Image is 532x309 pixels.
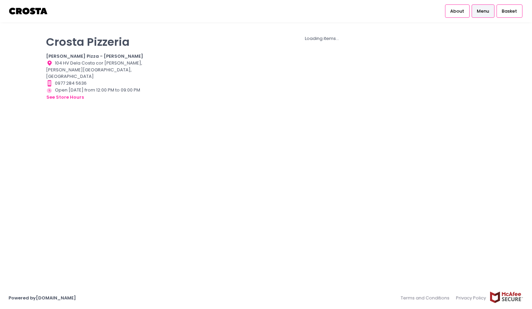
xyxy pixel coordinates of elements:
div: 104 HV Dela Costa cor [PERSON_NAME], [PERSON_NAME][GEOGRAPHIC_DATA], [GEOGRAPHIC_DATA] [46,60,150,80]
span: About [450,8,464,15]
p: Crosta Pizzeria [46,35,150,48]
span: Basket [502,8,517,15]
b: [PERSON_NAME] Pizza - [PERSON_NAME] [46,53,143,59]
span: Menu [477,8,489,15]
div: Open [DATE] from 12:00 PM to 09:00 PM [46,87,150,101]
div: 0977 284 5636 [46,80,150,87]
a: About [445,4,470,17]
img: mcafee-secure [489,291,523,303]
a: Powered by[DOMAIN_NAME] [9,295,76,301]
div: Loading items... [158,35,486,42]
button: see store hours [46,94,84,101]
a: Menu [472,4,494,17]
a: Terms and Conditions [401,291,453,305]
img: logo [9,5,48,17]
a: Privacy Policy [453,291,490,305]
